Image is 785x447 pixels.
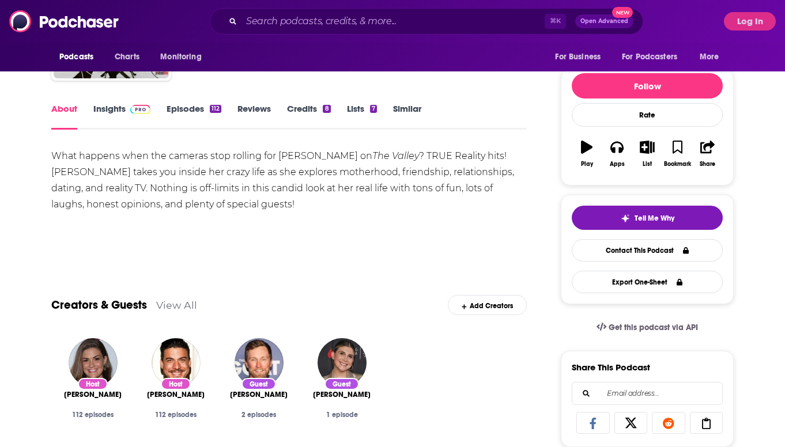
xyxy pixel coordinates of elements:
[693,133,723,175] button: Share
[59,49,93,65] span: Podcasts
[700,161,715,168] div: Share
[448,295,527,315] div: Add Creators
[64,390,122,399] span: [PERSON_NAME]
[614,46,694,68] button: open menu
[582,382,713,404] input: Email address...
[61,411,125,419] div: 112 episodes
[692,46,734,68] button: open menu
[610,161,625,168] div: Apps
[612,7,633,18] span: New
[393,103,421,130] a: Similar
[152,338,201,387] img: Jax Taylor
[147,390,205,399] a: Jax Taylor
[724,12,776,31] button: Log In
[614,412,648,434] a: Share on X/Twitter
[210,8,643,35] div: Search podcasts, credits, & more...
[241,378,276,390] div: Guest
[581,161,593,168] div: Play
[572,206,723,230] button: tell me why sparkleTell Me Why
[144,411,208,419] div: 112 episodes
[372,150,419,161] em: The Valley
[621,214,630,223] img: tell me why sparkle
[93,103,150,130] a: InsightsPodchaser Pro
[161,378,191,390] div: Host
[69,338,118,387] img: Brittany Cartwright
[547,46,615,68] button: open menu
[323,105,330,113] div: 8
[51,103,77,130] a: About
[572,103,723,127] div: Rate
[587,313,707,342] a: Get this podcast via API
[152,46,216,68] button: open menu
[576,412,610,434] a: Share on Facebook
[318,338,367,387] img: Janet Caperna
[230,390,288,399] a: Luke Broderick
[572,73,723,99] button: Follow
[237,103,271,130] a: Reviews
[130,105,150,114] img: Podchaser Pro
[572,271,723,293] button: Export One-Sheet
[287,103,330,130] a: Credits8
[609,323,698,332] span: Get this podcast via API
[64,390,122,399] a: Brittany Cartwright
[313,390,371,399] span: [PERSON_NAME]
[572,133,602,175] button: Play
[700,49,719,65] span: More
[662,133,692,175] button: Bookmark
[310,411,374,419] div: 1 episode
[51,46,108,68] button: open menu
[227,411,291,419] div: 2 episodes
[313,390,371,399] a: Janet Caperna
[9,10,120,32] img: Podchaser - Follow, Share and Rate Podcasts
[51,148,527,213] div: What happens when the cameras stop rolling for [PERSON_NAME] on ? TRUE Reality hits! [PERSON_NAME...
[602,133,632,175] button: Apps
[347,103,377,130] a: Lists7
[156,299,197,311] a: View All
[545,14,566,29] span: ⌘ K
[51,298,147,312] a: Creators & Guests
[107,46,146,68] a: Charts
[664,161,691,168] div: Bookmark
[555,49,601,65] span: For Business
[572,362,650,373] h3: Share This Podcast
[324,378,359,390] div: Guest
[115,49,139,65] span: Charts
[78,378,108,390] div: Host
[167,103,221,130] a: Episodes112
[575,14,633,28] button: Open AdvancedNew
[690,412,723,434] a: Copy Link
[147,390,205,399] span: [PERSON_NAME]
[230,390,288,399] span: [PERSON_NAME]
[160,49,201,65] span: Monitoring
[370,105,377,113] div: 7
[241,12,545,31] input: Search podcasts, credits, & more...
[572,239,723,262] a: Contact This Podcast
[635,214,674,223] span: Tell Me Why
[652,412,685,434] a: Share on Reddit
[235,338,284,387] img: Luke Broderick
[643,161,652,168] div: List
[572,382,723,405] div: Search followers
[210,105,221,113] div: 112
[580,18,628,24] span: Open Advanced
[632,133,662,175] button: List
[622,49,677,65] span: For Podcasters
